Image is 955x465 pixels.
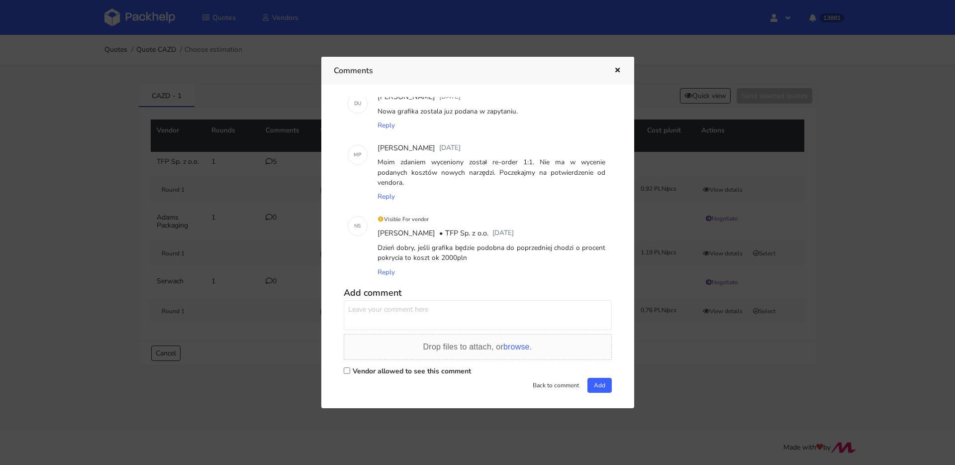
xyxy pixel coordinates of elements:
div: [DATE] [437,90,463,105]
span: Reply [378,120,395,130]
span: N [354,220,358,232]
button: Back to comment [526,378,585,393]
div: • TFP Sp. z o.o. [437,226,490,241]
button: Add [587,378,612,393]
div: Nowa grafika zostala juz podana w zapytaniu. [376,105,608,118]
small: Visible For vendor [378,216,429,223]
div: [PERSON_NAME] [376,90,437,105]
h3: Comments [334,64,599,78]
span: Drop files to attach, or [423,343,532,351]
div: Dzień dobry, jeśli grafika będzie podobna do poprzedniej chodzi o procent pokrycia to koszt ok 20... [376,241,608,265]
span: Reply [378,267,395,277]
span: P [358,148,361,161]
span: M [354,148,358,161]
div: Moim zdaniem wyceniony został re-order 1:1. Nie ma w wycenie podanych kosztów nowych narzędzi. Po... [376,155,608,190]
div: [DATE] [437,141,463,156]
span: browse. [503,343,532,351]
span: S [358,220,361,232]
span: U [358,97,361,110]
label: Vendor allowed to see this comment [353,366,471,376]
span: D [354,97,358,110]
div: [PERSON_NAME] [376,141,437,156]
div: [PERSON_NAME] [376,226,437,241]
div: [DATE] [490,226,516,241]
h5: Add comment [344,287,612,299]
span: Reply [378,192,395,201]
